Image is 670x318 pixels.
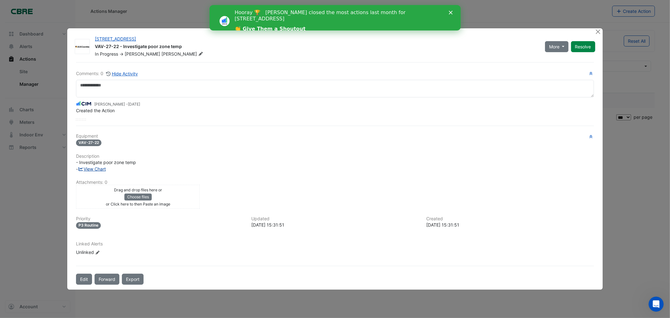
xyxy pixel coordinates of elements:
[122,274,144,285] a: Export
[95,43,537,51] div: VAV-27-22 - Investigate poor zone temp
[76,241,594,247] h6: Linked Alerts
[210,5,461,30] iframe: Intercom live chat banner
[119,51,123,57] span: ->
[549,43,559,50] span: More
[128,102,140,107] span: 2025-10-09 15:31:51
[95,36,136,41] a: [STREET_ADDRESS]
[161,51,204,57] span: [PERSON_NAME]
[76,154,594,159] h6: Description
[76,140,101,146] span: VAV-27-22
[95,51,118,57] span: In Progress
[251,222,419,228] div: [DATE] 15:31:51
[251,216,419,222] h6: Updated
[76,108,115,113] span: Created the Action
[124,194,152,200] button: Choose files
[75,44,90,50] img: AG Coombs
[25,21,96,28] a: 👏 Give Them a Shoutout
[76,216,243,222] h6: Priority
[649,297,664,312] iframe: Intercom live chat
[76,70,138,77] div: Comments: 0
[571,41,595,52] button: Resolve
[76,160,136,172] span: - Investigate poor zone temp -
[106,202,170,206] small: or Click here to then Paste an image
[76,222,101,229] div: P3 Routine
[94,101,140,107] small: [PERSON_NAME] -
[95,250,100,255] fa-icon: Edit Linked Alerts
[76,249,151,255] div: Unlinked
[426,222,594,228] div: [DATE] 15:31:51
[125,51,160,57] span: [PERSON_NAME]
[78,166,106,172] a: View Chart
[106,70,138,77] button: Hide Activity
[76,274,92,285] button: Edit
[114,188,162,192] small: Drag and drop files here or
[76,134,594,139] h6: Equipment
[76,100,92,107] img: CIM
[76,180,594,185] h6: Attachments: 0
[95,274,119,285] button: Forward
[426,216,594,222] h6: Created
[595,28,602,35] button: Close
[545,41,569,52] button: More
[239,6,246,9] div: Close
